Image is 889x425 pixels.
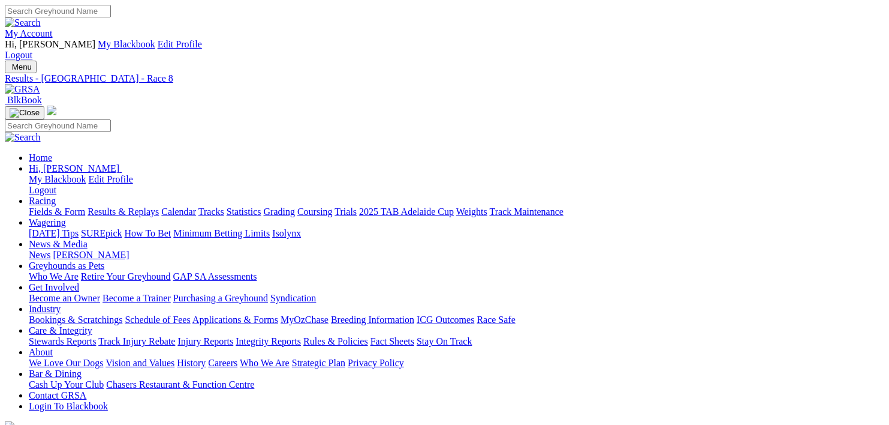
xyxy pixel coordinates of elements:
[5,95,42,105] a: BlkBook
[29,401,108,411] a: Login To Blackbook
[29,163,122,173] a: Hi, [PERSON_NAME]
[29,217,66,228] a: Wagering
[29,379,104,390] a: Cash Up Your Club
[29,163,119,173] span: Hi, [PERSON_NAME]
[29,250,50,260] a: News
[7,95,42,105] span: BlkBook
[29,174,86,184] a: My Blackbook
[29,369,82,379] a: Bar & Dining
[297,206,333,217] a: Coursing
[29,152,52,163] a: Home
[5,5,111,17] input: Search
[417,336,472,346] a: Stay On Track
[29,174,884,196] div: Hi, [PERSON_NAME]
[161,206,196,217] a: Calendar
[5,50,32,60] a: Logout
[29,315,884,325] div: Industry
[10,108,40,118] img: Close
[89,174,133,184] a: Edit Profile
[98,39,155,49] a: My Blackbook
[240,358,290,368] a: Who We Are
[173,293,268,303] a: Purchasing a Greyhound
[81,228,122,238] a: SUREpick
[264,206,295,217] a: Grading
[29,315,122,325] a: Bookings & Scratchings
[192,315,278,325] a: Applications & Forms
[173,228,270,238] a: Minimum Betting Limits
[417,315,474,325] a: ICG Outcomes
[81,271,171,282] a: Retire Your Greyhound
[5,73,884,84] a: Results - [GEOGRAPHIC_DATA] - Race 8
[5,39,884,61] div: My Account
[29,196,56,206] a: Racing
[29,293,100,303] a: Become an Owner
[29,185,56,195] a: Logout
[125,228,171,238] a: How To Bet
[103,293,171,303] a: Become a Trainer
[477,315,515,325] a: Race Safe
[281,315,329,325] a: MyOzChase
[29,228,884,239] div: Wagering
[334,206,357,217] a: Trials
[106,358,174,368] a: Vision and Values
[29,293,884,304] div: Get Involved
[29,271,79,282] a: Who We Are
[29,261,104,271] a: Greyhounds as Pets
[29,228,79,238] a: [DATE] Tips
[29,206,884,217] div: Racing
[29,358,103,368] a: We Love Our Dogs
[359,206,454,217] a: 2025 TAB Adelaide Cup
[5,61,37,73] button: Toggle navigation
[5,106,44,119] button: Toggle navigation
[270,293,316,303] a: Syndication
[292,358,345,368] a: Strategic Plan
[303,336,368,346] a: Rules & Policies
[177,336,233,346] a: Injury Reports
[29,379,884,390] div: Bar & Dining
[88,206,159,217] a: Results & Replays
[47,106,56,115] img: logo-grsa-white.png
[272,228,301,238] a: Isolynx
[29,304,61,314] a: Industry
[5,39,95,49] span: Hi, [PERSON_NAME]
[29,347,53,357] a: About
[29,325,92,336] a: Care & Integrity
[53,250,129,260] a: [PERSON_NAME]
[173,271,257,282] a: GAP SA Assessments
[370,336,414,346] a: Fact Sheets
[29,250,884,261] div: News & Media
[158,39,202,49] a: Edit Profile
[236,336,301,346] a: Integrity Reports
[29,336,884,347] div: Care & Integrity
[5,119,111,132] input: Search
[177,358,206,368] a: History
[106,379,254,390] a: Chasers Restaurant & Function Centre
[331,315,414,325] a: Breeding Information
[5,84,40,95] img: GRSA
[12,62,32,71] span: Menu
[29,271,884,282] div: Greyhounds as Pets
[198,206,224,217] a: Tracks
[29,206,85,217] a: Fields & Form
[227,206,261,217] a: Statistics
[490,206,563,217] a: Track Maintenance
[5,17,41,28] img: Search
[29,282,79,292] a: Get Involved
[456,206,487,217] a: Weights
[5,132,41,143] img: Search
[125,315,190,325] a: Schedule of Fees
[98,336,175,346] a: Track Injury Rebate
[29,390,86,400] a: Contact GRSA
[29,358,884,369] div: About
[29,336,96,346] a: Stewards Reports
[348,358,404,368] a: Privacy Policy
[208,358,237,368] a: Careers
[5,28,53,38] a: My Account
[29,239,88,249] a: News & Media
